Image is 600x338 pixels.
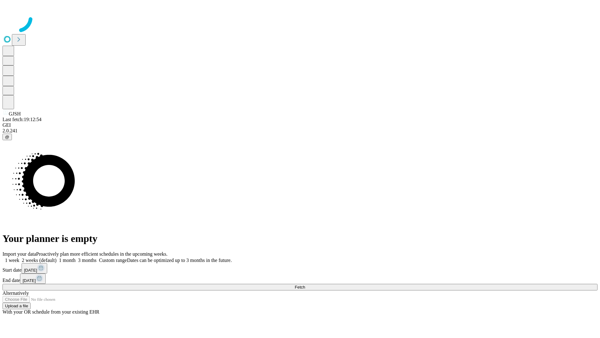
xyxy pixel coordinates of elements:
[24,268,37,273] span: [DATE]
[295,285,305,289] span: Fetch
[2,309,99,315] span: With your OR schedule from your existing EHR
[2,122,597,128] div: GEI
[22,258,57,263] span: 2 weeks (default)
[2,117,42,122] span: Last fetch: 19:12:54
[20,274,46,284] button: [DATE]
[127,258,232,263] span: Dates can be optimized up to 3 months in the future.
[5,258,19,263] span: 1 week
[78,258,97,263] span: 3 months
[2,134,12,140] button: @
[2,251,36,257] span: Import your data
[2,290,29,296] span: Alternatively
[2,233,597,244] h1: Your planner is empty
[9,111,21,116] span: GJSH
[2,263,597,274] div: Start date
[36,251,167,257] span: Proactively plan more efficient schedules in the upcoming weeks.
[99,258,127,263] span: Custom range
[22,263,47,274] button: [DATE]
[5,135,9,139] span: @
[2,274,597,284] div: End date
[59,258,76,263] span: 1 month
[22,278,36,283] span: [DATE]
[2,284,597,290] button: Fetch
[2,303,31,309] button: Upload a file
[2,128,597,134] div: 2.0.241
